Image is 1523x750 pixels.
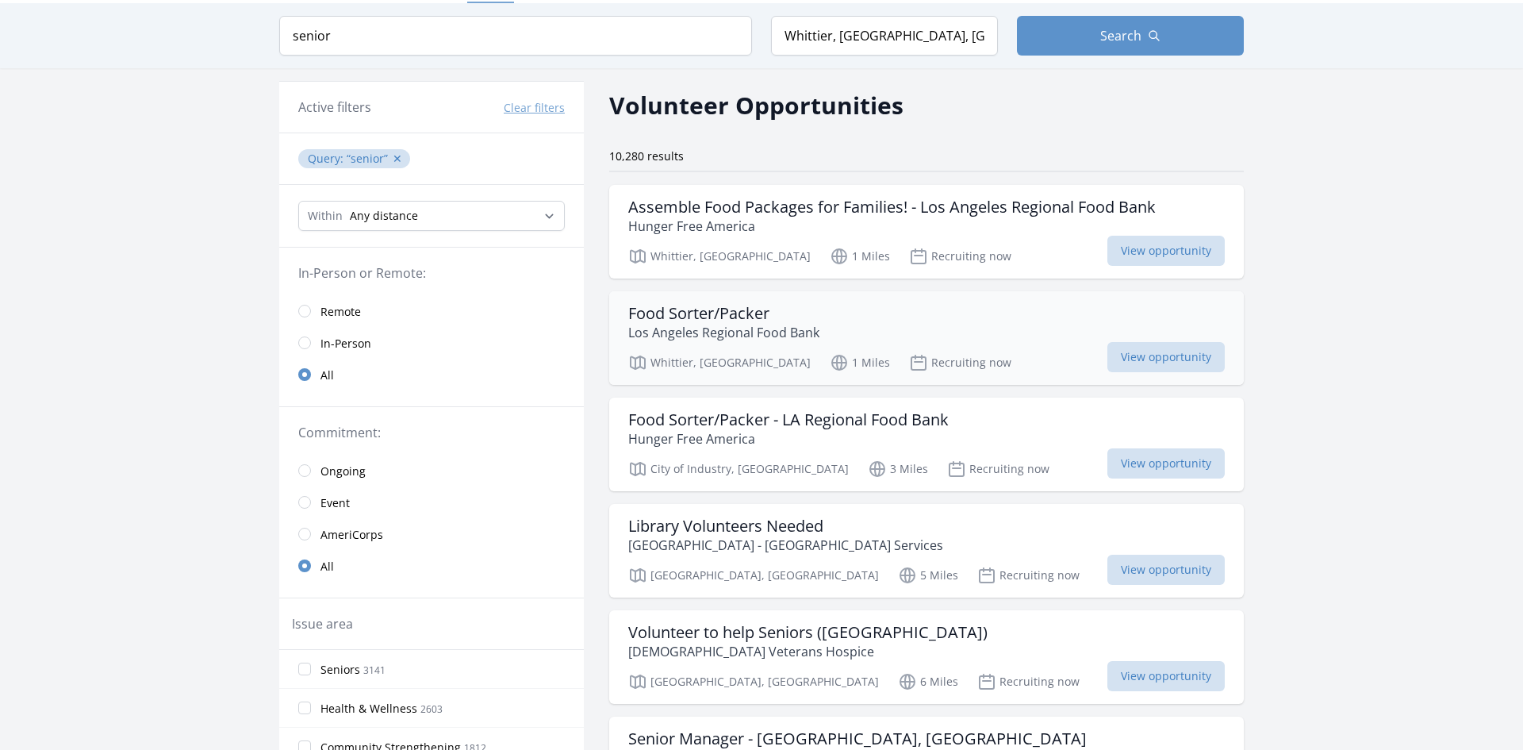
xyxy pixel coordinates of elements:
[279,359,584,390] a: All
[1107,342,1225,372] span: View opportunity
[320,367,334,383] span: All
[909,353,1011,372] p: Recruiting now
[609,148,684,163] span: 10,280 results
[609,185,1244,279] a: Assemble Food Packages for Families! - Los Angeles Regional Food Bank Hunger Free America Whittie...
[308,151,347,166] span: Query :
[298,201,565,231] select: Search Radius
[830,353,890,372] p: 1 Miles
[628,217,1156,236] p: Hunger Free America
[771,16,998,56] input: Location
[628,460,849,479] p: City of Industry, [GEOGRAPHIC_DATA]
[420,702,443,716] span: 2603
[628,566,879,585] p: [GEOGRAPHIC_DATA], [GEOGRAPHIC_DATA]
[320,559,334,575] span: All
[609,87,903,123] h2: Volunteer Opportunities
[320,527,383,543] span: AmeriCorps
[628,410,949,429] h3: Food Sorter/Packer - LA Regional Food Bank
[320,336,371,352] span: In-Person
[977,566,1080,585] p: Recruiting now
[1100,26,1141,45] span: Search
[628,517,943,536] h3: Library Volunteers Needed
[279,550,584,582] a: All
[609,504,1244,598] a: Library Volunteers Needed [GEOGRAPHIC_DATA] - [GEOGRAPHIC_DATA] Services [GEOGRAPHIC_DATA], [GEOG...
[868,460,928,479] p: 3 Miles
[1107,661,1225,691] span: View opportunity
[393,151,402,167] button: ✕
[504,100,565,116] button: Clear filters
[298,702,311,714] input: Health & Wellness 2603
[363,663,386,677] span: 3141
[1107,448,1225,479] span: View opportunity
[628,323,819,342] p: Los Angeles Regional Food Bank
[628,642,988,661] p: [DEMOGRAPHIC_DATA] Veterans Hospice
[298,663,311,675] input: Seniors 3141
[320,463,366,479] span: Ongoing
[1107,555,1225,585] span: View opportunity
[898,672,958,691] p: 6 Miles
[298,263,565,283] legend: In-Person or Remote:
[279,487,584,518] a: Event
[830,247,890,266] p: 1 Miles
[628,536,943,555] p: [GEOGRAPHIC_DATA] - [GEOGRAPHIC_DATA] Services
[279,295,584,327] a: Remote
[628,672,879,691] p: [GEOGRAPHIC_DATA], [GEOGRAPHIC_DATA]
[1017,16,1244,56] button: Search
[1107,236,1225,266] span: View opportunity
[628,353,811,372] p: Whittier, [GEOGRAPHIC_DATA]
[609,398,1244,491] a: Food Sorter/Packer - LA Regional Food Bank Hunger Free America City of Industry, [GEOGRAPHIC_DATA...
[628,429,949,448] p: Hunger Free America
[279,518,584,550] a: AmeriCorps
[320,662,360,678] span: Seniors
[947,460,1049,479] p: Recruiting now
[628,623,988,642] h3: Volunteer to help Seniors ([GEOGRAPHIC_DATA])
[977,672,1080,691] p: Recruiting now
[320,701,417,717] span: Health & Wellness
[628,247,811,266] p: Whittier, [GEOGRAPHIC_DATA]
[609,291,1244,385] a: Food Sorter/Packer Los Angeles Regional Food Bank Whittier, [GEOGRAPHIC_DATA] 1 Miles Recruiting ...
[320,304,361,320] span: Remote
[628,729,1087,748] h3: Senior Manager - [GEOGRAPHIC_DATA], [GEOGRAPHIC_DATA]
[628,198,1156,217] h3: Assemble Food Packages for Families! - Los Angeles Regional Food Bank
[279,455,584,487] a: Ongoing
[628,304,819,323] h3: Food Sorter/Packer
[279,16,752,56] input: Keyword
[347,151,388,166] q: senior
[898,566,958,585] p: 5 Miles
[292,614,353,633] legend: Issue area
[279,327,584,359] a: In-Person
[320,495,350,511] span: Event
[609,610,1244,704] a: Volunteer to help Seniors ([GEOGRAPHIC_DATA]) [DEMOGRAPHIC_DATA] Veterans Hospice [GEOGRAPHIC_DAT...
[298,423,565,442] legend: Commitment:
[909,247,1011,266] p: Recruiting now
[298,98,371,117] h3: Active filters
